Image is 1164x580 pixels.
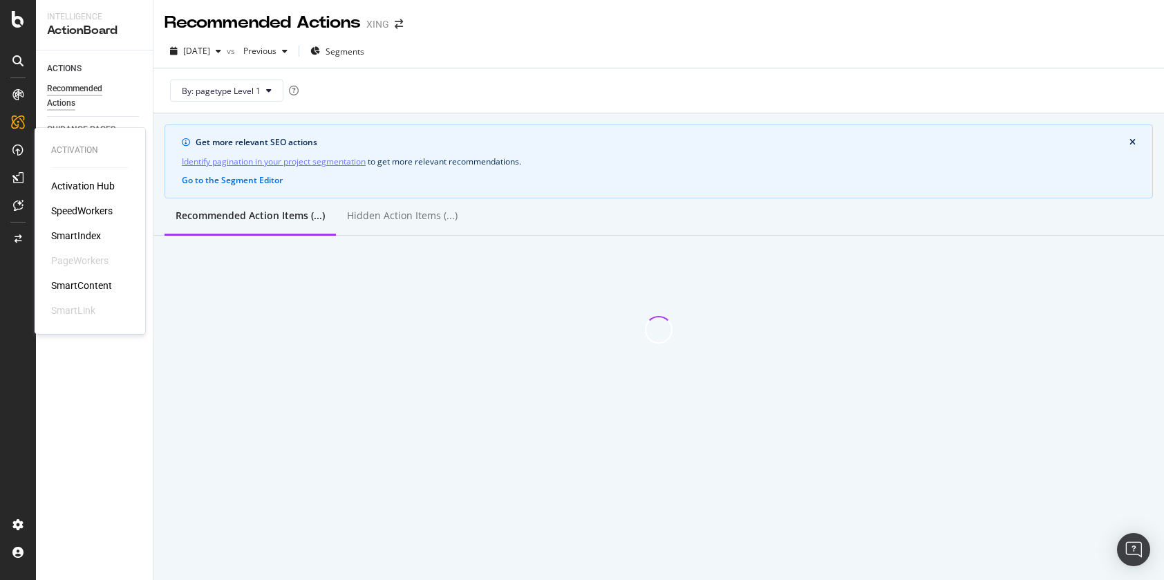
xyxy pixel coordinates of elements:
div: Hidden Action Items (...) [347,209,458,223]
div: Activation [51,144,129,156]
span: Previous [238,45,276,57]
div: Intelligence [47,11,142,23]
div: to get more relevant recommendations . [182,154,1136,169]
div: PageWorkers [51,254,109,268]
div: SmartLink [51,303,95,317]
div: Recommended Actions [165,11,361,35]
button: [DATE] [165,40,227,62]
a: GUIDANCE PAGES [47,122,143,137]
button: Go to the Segment Editor [182,174,283,187]
span: By: pagetype Level 1 [182,85,261,97]
span: 2025 Aug. 29th [183,45,210,57]
button: close banner [1126,133,1139,151]
a: Activation Hub [51,179,115,193]
div: ActionBoard [47,23,142,39]
span: vs [227,45,238,57]
div: GUIDANCE PAGES [47,122,115,137]
div: Recommended Actions [47,82,130,111]
div: Get more relevant SEO actions [196,136,1129,149]
button: Previous [238,40,293,62]
a: Identify pagination in your project segmentation [182,154,366,169]
div: ACTIONS [47,62,82,76]
a: SmartIndex [51,229,101,243]
div: Recommended Action Items (...) [176,209,325,223]
a: SmartContent [51,279,112,292]
div: info banner [165,124,1153,198]
div: arrow-right-arrow-left [395,19,403,29]
button: Segments [305,40,370,62]
a: Recommended Actions [47,82,143,111]
div: Open Intercom Messenger [1117,533,1150,566]
a: ACTIONS [47,62,143,76]
span: Segments [326,46,364,57]
button: By: pagetype Level 1 [170,79,283,102]
div: XING [366,17,389,31]
a: SpeedWorkers [51,204,113,218]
